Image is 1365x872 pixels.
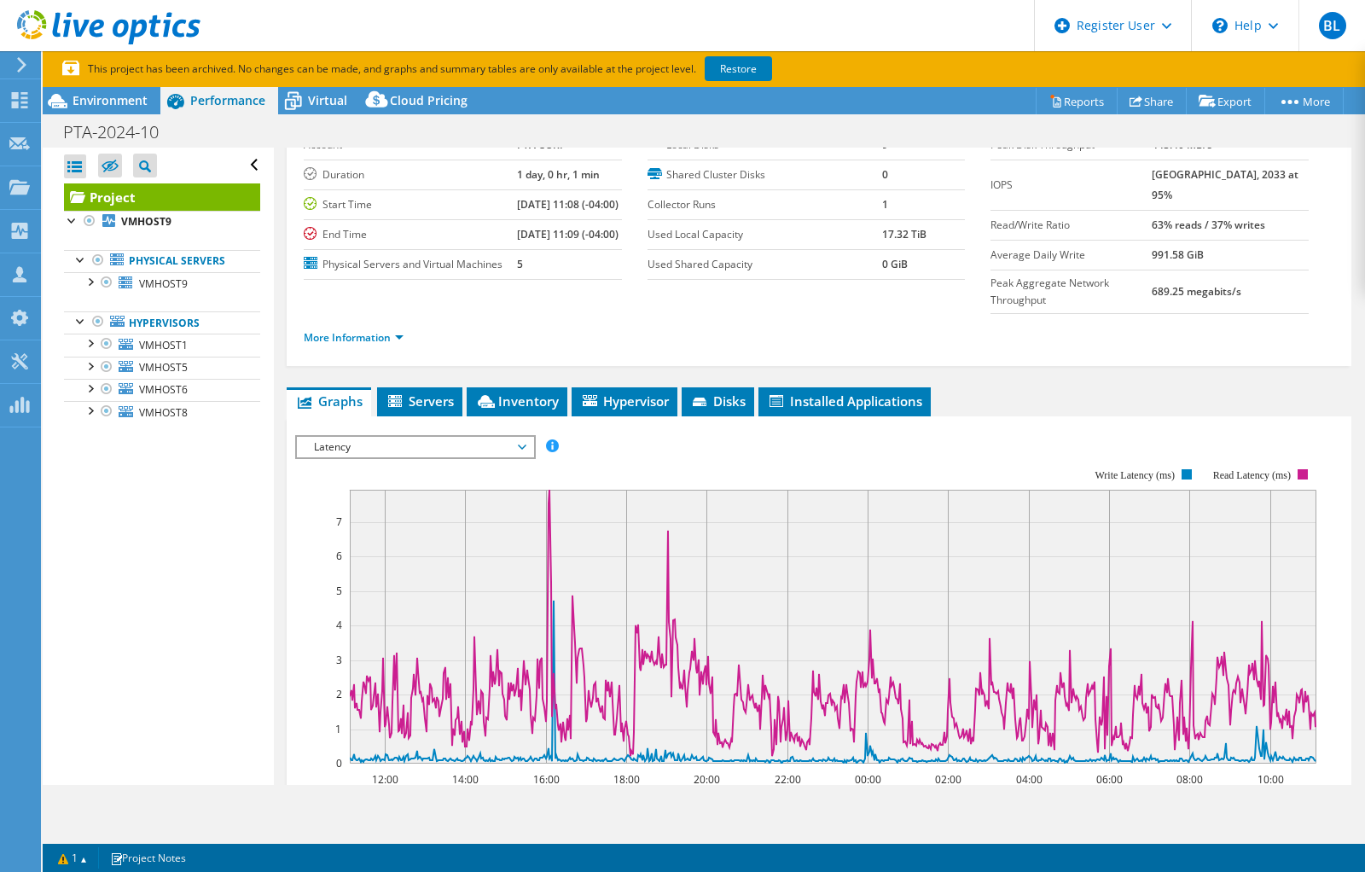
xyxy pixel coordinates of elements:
b: 991.58 GiB [1152,247,1204,262]
text: 06:00 [1096,772,1123,787]
text: 04:00 [1016,772,1043,787]
a: VMHOST6 [64,379,260,401]
label: End Time [304,226,517,243]
a: Hypervisors [64,311,260,334]
text: Read Latency (ms) [1213,469,1291,481]
text: 02:00 [935,772,961,787]
span: Hypervisor [580,392,669,410]
span: Disks [690,392,746,410]
label: Collector Runs [648,196,883,213]
b: PTA CORP [517,137,566,152]
text: 5 [336,584,342,598]
b: 1 [882,197,888,212]
span: BL [1319,12,1346,39]
a: VMHOST9 [64,272,260,294]
b: 9 [882,137,888,152]
b: 689.25 megabits/s [1152,284,1241,299]
span: Installed Applications [767,392,922,410]
a: Share [1117,88,1187,114]
text: 3 [336,653,342,667]
span: Cloud Pricing [390,92,468,108]
label: Peak Aggregate Network Throughput [990,275,1151,309]
a: Reports [1036,88,1118,114]
a: 1 [46,847,99,869]
a: VMHOST5 [64,357,260,379]
a: VMHOST9 [64,211,260,233]
b: [DATE] 11:08 (-04:00) [517,197,619,212]
label: Physical Servers and Virtual Machines [304,256,517,273]
b: 0 [882,167,888,182]
svg: \n [1212,18,1228,33]
label: Used Local Capacity [648,226,883,243]
text: 10:00 [1258,772,1284,787]
text: 00:00 [855,772,881,787]
a: More [1264,88,1344,114]
text: 08:00 [1176,772,1203,787]
b: 0 GiB [882,257,908,271]
text: 0 [336,756,342,770]
text: Write Latency (ms) [1095,469,1175,481]
text: 7 [336,514,342,529]
h1: PTA-2024-10 [55,123,185,142]
label: Read/Write Ratio [990,217,1151,234]
text: 4 [336,618,342,632]
b: 5 [517,257,523,271]
span: Performance [190,92,265,108]
text: 2 [336,687,342,701]
b: [DATE] 11:09 (-04:00) [517,227,619,241]
span: Inventory [475,392,559,410]
label: Used Shared Capacity [648,256,883,273]
a: Project [64,183,260,211]
span: Graphs [295,392,363,410]
b: [GEOGRAPHIC_DATA], 2033 at 95% [1152,167,1298,202]
span: Environment [73,92,148,108]
b: 443.40 MB/s [1152,137,1212,152]
a: Project Notes [98,847,198,869]
text: 6 [336,549,342,563]
label: Duration [304,166,517,183]
span: VMHOST8 [139,405,188,420]
a: Export [1186,88,1265,114]
span: Latency [305,437,525,457]
text: 18:00 [613,772,640,787]
text: 1 [335,722,341,736]
label: Start Time [304,196,517,213]
a: Restore [705,56,772,81]
a: VMHOST8 [64,401,260,423]
b: 63% reads / 37% writes [1152,218,1265,232]
span: Servers [386,392,454,410]
text: 22:00 [775,772,801,787]
label: Average Daily Write [990,247,1151,264]
label: IOPS [990,177,1151,194]
a: Physical Servers [64,250,260,272]
span: VMHOST6 [139,382,188,397]
label: Shared Cluster Disks [648,166,883,183]
a: More Information [304,330,404,345]
span: Virtual [308,92,347,108]
span: VMHOST1 [139,338,188,352]
b: 1 day, 0 hr, 1 min [517,167,600,182]
text: 12:00 [372,772,398,787]
text: 20:00 [694,772,720,787]
a: VMHOST1 [64,334,260,356]
span: VMHOST9 [139,276,188,291]
text: 14:00 [452,772,479,787]
text: 16:00 [533,772,560,787]
b: 17.32 TiB [882,227,926,241]
p: This project has been archived. No changes can be made, and graphs and summary tables are only av... [62,60,898,78]
span: VMHOST5 [139,360,188,375]
b: VMHOST9 [121,214,171,229]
